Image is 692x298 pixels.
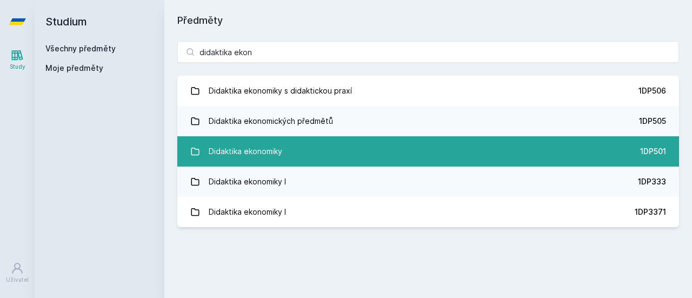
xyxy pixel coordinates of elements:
a: Všechny předměty [45,44,116,53]
div: 1DP506 [638,85,666,96]
div: Didaktika ekonomiky s didaktickou praxí [209,80,352,102]
a: Didaktika ekonomiky 1DP501 [177,136,679,167]
div: 1DP3371 [635,207,666,217]
a: Didaktika ekonomiky I 1DP333 [177,167,679,197]
a: Didaktika ekonomických předmětů 1DP505 [177,106,679,136]
input: Název nebo ident předmětu… [177,41,679,63]
a: Study [2,43,32,76]
div: 1DP333 [638,176,666,187]
div: 1DP505 [639,116,666,127]
div: 1DP501 [640,146,666,157]
div: Didaktika ekonomických předmětů [209,110,333,132]
div: Didaktika ekonomiky [209,141,282,162]
a: Didaktika ekonomiky s didaktickou praxí 1DP506 [177,76,679,106]
div: Study [10,63,25,71]
div: Didaktika ekonomiky I [209,171,286,193]
div: Didaktika ekonomiky I [209,201,286,223]
a: Didaktika ekonomiky I 1DP3371 [177,197,679,227]
h1: Předměty [177,13,679,28]
div: Uživatel [6,276,29,284]
span: Moje předměty [45,63,103,74]
a: Uživatel [2,256,32,289]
